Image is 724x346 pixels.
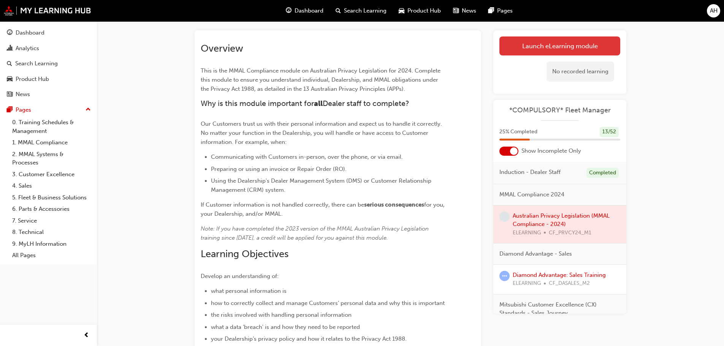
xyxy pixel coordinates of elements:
[586,168,619,178] div: Completed
[7,30,13,36] span: guage-icon
[499,36,620,55] a: Launch eLearning module
[211,177,433,193] span: Using the Dealership's Dealer Management System (DMS) or Customer Relationship Management (CRM) s...
[499,212,510,222] span: learningRecordVerb_NONE-icon
[710,6,718,15] span: AH
[15,59,58,68] div: Search Learning
[9,169,94,180] a: 3. Customer Excellence
[499,168,561,177] span: Induction - Dealer Staff
[201,120,444,145] span: Our Customers trust us with their personal information and expect us to handle it correctly. No m...
[9,215,94,227] a: 7. Service
[9,180,94,192] a: 4. Sales
[447,3,482,19] a: news-iconNews
[482,3,519,19] a: pages-iconPages
[3,103,94,117] button: Pages
[9,137,94,149] a: 1. MMAL Compliance
[201,248,288,260] span: Learning Objectives
[549,279,590,288] span: CF_DASALES_M2
[9,226,94,238] a: 8. Technical
[513,272,606,278] a: Diamond Advantage: Sales Training
[16,106,31,114] div: Pages
[399,6,404,16] span: car-icon
[295,6,323,15] span: Dashboard
[86,105,91,115] span: up-icon
[211,153,403,160] span: Communicating with Customers in-person, over the phone, or via email.
[280,3,330,19] a: guage-iconDashboard
[330,3,393,19] a: search-iconSearch Learning
[462,6,476,15] span: News
[499,300,614,318] span: Mitsubishi Customer Excellence (CX) Standards - Sales Journey
[16,75,49,84] div: Product Hub
[16,90,30,99] div: News
[499,190,564,199] span: MMAL Compliance 2024
[3,57,94,71] a: Search Learning
[16,44,39,53] div: Analytics
[211,335,407,342] span: your Dealership’s privacy policy and how it relates to the Privacy Act 1988.
[9,149,94,169] a: 2. MMAL Systems & Processes
[323,99,409,108] span: Dealer staff to complete?
[211,166,347,172] span: Preparing or using an invoice or Repair Order (RO).
[393,3,447,19] a: car-iconProduct Hub
[3,24,94,103] button: DashboardAnalyticsSearch LearningProduct HubNews
[9,250,94,261] a: All Pages
[513,279,541,288] span: ELEARNING
[344,6,387,15] span: Search Learning
[407,6,441,15] span: Product Hub
[707,4,720,17] button: AH
[453,6,459,16] span: news-icon
[7,76,13,83] span: car-icon
[499,106,620,115] a: *COMPULSORY* Fleet Manager
[9,117,94,137] a: 0. Training Schedules & Management
[488,6,494,16] span: pages-icon
[211,288,287,294] span: what personal information is
[7,91,13,98] span: news-icon
[521,147,581,155] span: Show Incomplete Only
[497,6,513,15] span: Pages
[7,60,12,67] span: search-icon
[364,201,424,208] span: serious consequences
[9,238,94,250] a: 9. MyLH Information
[336,6,341,16] span: search-icon
[7,45,13,52] span: chart-icon
[547,62,614,82] div: No recorded learning
[201,273,279,280] span: Develop an understanding of:
[211,324,360,330] span: what a data 'breach' is and how they need to be reported
[201,67,442,92] span: This is the MMAL Compliance module on Australian Privacy Legislation for 2024. Complete this modu...
[600,127,619,137] div: 13 / 52
[201,201,364,208] span: If Customer information is not handled correctly, there can be
[3,41,94,55] a: Analytics
[201,43,243,54] span: Overview
[499,250,572,258] span: Diamond Advantage - Sales
[211,311,352,318] span: the risks involved with handling personal information
[4,6,91,16] img: mmal
[16,28,44,37] div: Dashboard
[9,192,94,204] a: 5. Fleet & Business Solutions
[3,72,94,86] a: Product Hub
[3,87,94,101] a: News
[201,99,314,108] span: Why is this module important for
[499,128,537,136] span: 25 % Completed
[7,107,13,114] span: pages-icon
[314,99,323,108] span: all
[84,331,89,340] span: prev-icon
[286,6,292,16] span: guage-icon
[211,300,445,307] span: how to correctly collect and manage Customers’ personal data and why this is important
[499,271,510,281] span: learningRecordVerb_ATTEMPT-icon
[201,225,430,241] span: Note: If you have completed the 2023 version of the MMAL Australian Privacy Legislation training ...
[3,26,94,40] a: Dashboard
[9,203,94,215] a: 6. Parts & Accessories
